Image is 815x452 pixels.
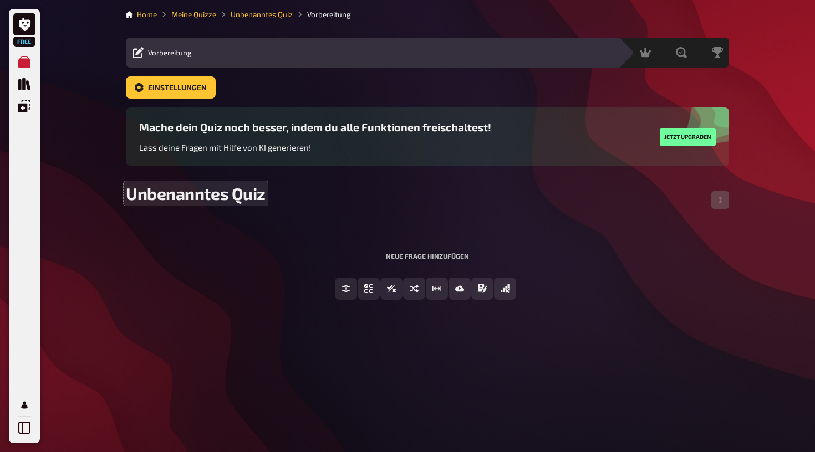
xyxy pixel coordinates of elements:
[380,278,403,300] button: Wahr / Falsch
[139,121,491,133] h3: Mache dein Quiz noch besser, indem du alle Funktionen freischaltest!
[358,278,380,300] button: Einfachauswahl
[126,183,266,203] span: Unbenanntes Quiz
[13,51,35,73] a: Meine Quizze
[216,9,293,20] li: Unbenanntes Quiz
[126,76,216,99] a: Einstellungen
[426,278,448,300] button: Schätzfrage
[148,48,192,57] span: Vorbereitung
[171,10,216,19] a: Meine Quizze
[137,10,157,19] a: Home
[13,95,35,117] a: Einblendungen
[471,278,493,300] button: Prosa (Langtext)
[711,191,729,209] button: Reihenfolge anpassen
[137,9,157,20] li: Home
[14,38,34,45] span: Free
[403,278,425,300] button: Sortierfrage
[139,142,311,152] span: Lass deine Fragen mit Hilfe von KI generieren!
[13,394,35,416] a: Mein Konto
[157,9,216,20] li: Meine Quizze
[148,84,207,92] span: Einstellungen
[335,278,357,300] button: Freitext Eingabe
[231,10,293,19] a: Unbenanntes Quiz
[293,9,351,20] li: Vorbereitung
[13,73,35,95] a: Quiz Sammlung
[277,234,578,269] div: Neue Frage hinzufügen
[449,278,471,300] button: Bild-Antwort
[494,278,516,300] button: Offline Frage
[660,128,716,146] button: Jetzt upgraden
